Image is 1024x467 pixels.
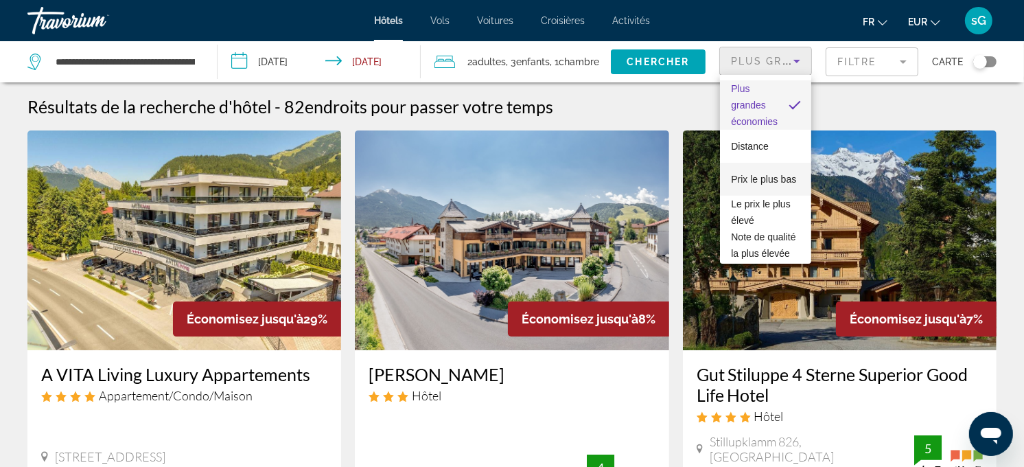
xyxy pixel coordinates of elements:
[731,231,795,259] span: Note de qualité la plus élevée
[731,141,768,152] span: Distance
[720,75,811,264] div: Sort by
[731,83,778,127] span: Plus grandes économies
[731,198,790,226] span: Le prix le plus élevé
[969,412,1013,456] iframe: Bouton de lancement de la fenêtre de messagerie
[731,174,796,185] span: Prix le plus bas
